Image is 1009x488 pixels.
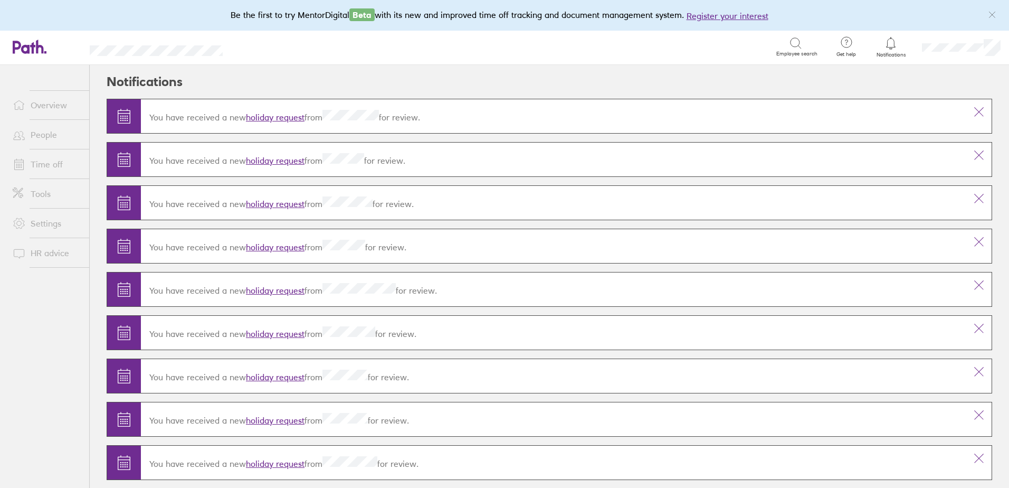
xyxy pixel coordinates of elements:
p: You have received a new from for review. [149,370,958,382]
p: You have received a new from for review. [149,110,958,123]
a: Time off [4,154,89,175]
span: Get help [829,51,863,58]
span: Employee search [776,51,817,57]
div: Be the first to try MentorDigital with its new and improved time off tracking and document manage... [231,8,779,22]
a: Tools [4,183,89,204]
p: You have received a new from for review. [149,326,958,339]
span: Notifications [874,52,908,58]
a: holiday request [246,415,304,426]
a: HR advice [4,242,89,264]
a: holiday request [246,112,304,123]
p: You have received a new from for review. [149,240,958,252]
button: Register your interest [687,10,768,22]
div: Search [251,42,278,51]
a: People [4,124,89,145]
span: Beta [349,8,375,21]
a: holiday request [246,199,304,209]
h2: Notifications [107,65,183,99]
a: Overview [4,95,89,116]
a: holiday request [246,242,304,252]
p: You have received a new from for review. [149,196,958,209]
a: Notifications [874,36,908,58]
a: Settings [4,213,89,234]
a: holiday request [246,458,304,469]
a: holiday request [246,372,304,382]
a: holiday request [246,285,304,296]
p: You have received a new from for review. [149,413,958,426]
a: holiday request [246,329,304,339]
p: You have received a new from for review. [149,456,958,469]
p: You have received a new from for review. [149,153,958,166]
a: holiday request [246,155,304,166]
p: You have received a new from for review. [149,283,958,296]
